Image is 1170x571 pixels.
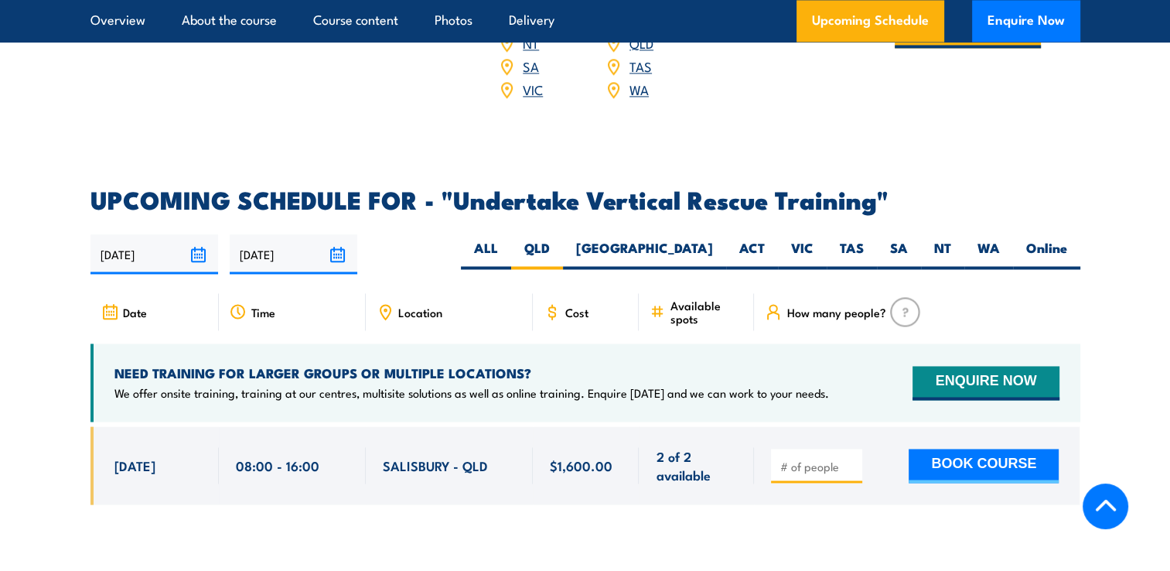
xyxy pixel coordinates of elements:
[90,188,1080,210] h2: UPCOMING SCHEDULE FOR - "Undertake Vertical Rescue Training"
[656,447,737,484] span: 2 of 2 available
[786,306,885,319] span: How many people?
[523,56,539,75] a: SA
[511,239,563,269] label: QLD
[523,33,539,52] a: NT
[670,299,743,325] span: Available spots
[921,239,964,269] label: NT
[523,80,543,98] a: VIC
[398,306,442,319] span: Location
[827,239,877,269] label: TAS
[114,364,829,381] h4: NEED TRAINING FOR LARGER GROUPS OR MULTIPLE LOCATIONS?
[550,456,612,474] span: $1,600.00
[877,239,921,269] label: SA
[251,306,275,319] span: Time
[114,385,829,401] p: We offer onsite training, training at our centres, multisite solutions as well as online training...
[383,456,488,474] span: SALISBURY - QLD
[114,456,155,474] span: [DATE]
[779,459,857,474] input: # of people
[629,56,652,75] a: TAS
[565,306,588,319] span: Cost
[230,234,357,274] input: To date
[563,239,726,269] label: [GEOGRAPHIC_DATA]
[236,456,319,474] span: 08:00 - 16:00
[778,239,827,269] label: VIC
[123,306,147,319] span: Date
[629,33,653,52] a: QLD
[461,239,511,269] label: ALL
[964,239,1013,269] label: WA
[726,239,778,269] label: ACT
[912,366,1059,400] button: ENQUIRE NOW
[629,80,649,98] a: WA
[909,449,1059,483] button: BOOK COURSE
[90,234,218,274] input: From date
[1013,239,1080,269] label: Online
